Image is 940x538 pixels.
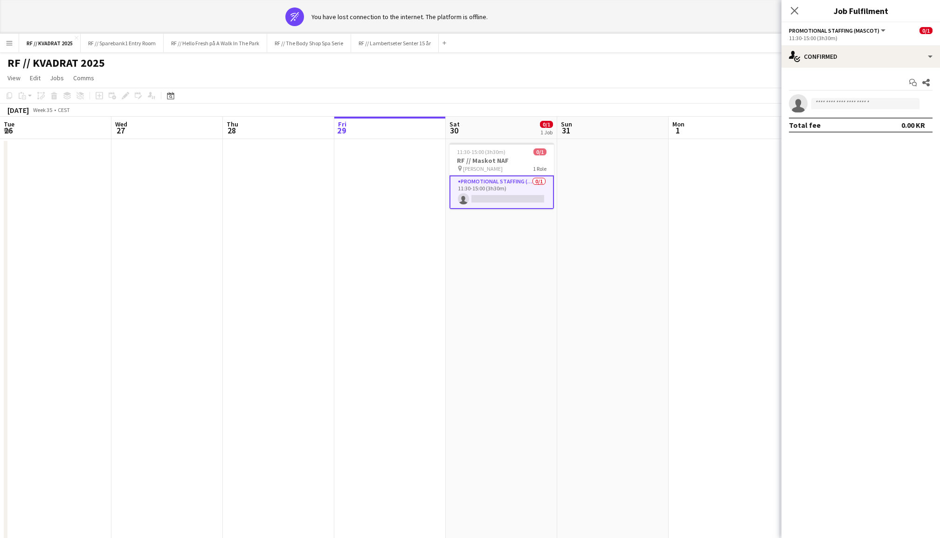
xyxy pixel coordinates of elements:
[449,143,554,209] app-job-card: 11:30-15:00 (3h30m)0/1RF // Maskot NAF [PERSON_NAME]1 RolePromotional Staffing (Mascot)0/111:30-1...
[901,120,925,130] div: 0.00 KR
[560,125,572,136] span: 31
[46,72,68,84] a: Jobs
[69,72,98,84] a: Comms
[7,74,21,82] span: View
[671,125,684,136] span: 1
[4,72,24,84] a: View
[19,34,81,52] button: RF // KVADRAT 2025
[781,45,940,68] div: Confirmed
[540,129,553,136] div: 1 Job
[540,121,553,128] span: 0/1
[73,74,94,82] span: Comms
[337,125,346,136] span: 29
[4,120,14,128] span: Tue
[449,175,554,209] app-card-role: Promotional Staffing (Mascot)0/111:30-15:00 (3h30m)
[26,72,44,84] a: Edit
[30,74,41,82] span: Edit
[533,148,546,155] span: 0/1
[7,105,29,115] div: [DATE]
[114,125,127,136] span: 27
[338,120,346,128] span: Fri
[533,165,546,172] span: 1 Role
[115,120,127,128] span: Wed
[311,13,488,21] div: You have lost connection to the internet. The platform is offline.
[449,156,554,165] h3: RF // Maskot NAF
[457,148,505,155] span: 11:30-15:00 (3h30m)
[561,120,572,128] span: Sun
[7,56,105,70] h1: RF // KVADRAT 2025
[789,35,933,42] div: 11:30-15:00 (3h30m)
[267,34,351,52] button: RF // The Body Shop Spa Serie
[164,34,267,52] button: RF // Hello Fresh på A Walk In The Park
[225,125,238,136] span: 28
[789,27,887,34] button: Promotional Staffing (Mascot)
[58,106,70,113] div: CEST
[227,120,238,128] span: Thu
[919,27,933,34] span: 0/1
[81,34,164,52] button: RF // Sparebank1 Entry Room
[789,120,821,130] div: Total fee
[781,5,940,17] h3: Job Fulfilment
[50,74,64,82] span: Jobs
[31,106,54,113] span: Week 35
[672,120,684,128] span: Mon
[449,120,460,128] span: Sat
[448,125,460,136] span: 30
[2,125,14,136] span: 26
[351,34,439,52] button: RF // Lambertseter Senter 15 år
[463,165,503,172] span: [PERSON_NAME]
[789,27,879,34] span: Promotional Staffing (Mascot)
